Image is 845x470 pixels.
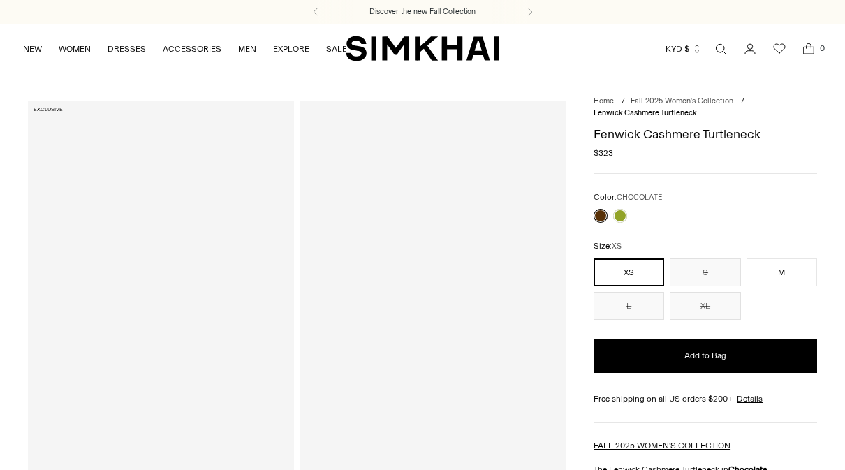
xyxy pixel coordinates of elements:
button: XS [594,258,664,286]
a: Fall 2025 Women's Collection [631,96,733,105]
a: MEN [238,34,256,64]
a: Details [737,392,763,405]
a: Go to the account page [736,35,764,63]
span: $323 [594,147,613,159]
div: / [622,96,625,108]
span: CHOCOLATE [617,193,662,202]
a: Discover the new Fall Collection [369,6,476,17]
a: Open cart modal [795,35,823,63]
span: 0 [816,42,828,54]
a: NEW [23,34,42,64]
a: Open search modal [707,35,735,63]
span: Fenwick Cashmere Turtleneck [594,108,697,117]
label: Color: [594,191,662,204]
a: Wishlist [765,35,793,63]
a: Home [594,96,614,105]
button: Add to Bag [594,339,817,373]
div: Free shipping on all US orders $200+ [594,392,817,405]
button: XL [670,292,740,320]
button: L [594,292,664,320]
label: Size: [594,240,622,253]
a: FALL 2025 WOMEN'S COLLECTION [594,441,730,450]
button: M [747,258,817,286]
a: SIMKHAI [346,35,499,62]
a: WOMEN [59,34,91,64]
a: ACCESSORIES [163,34,221,64]
span: XS [612,242,622,251]
nav: breadcrumbs [594,96,817,119]
h1: Fenwick Cashmere Turtleneck [594,128,817,140]
a: DRESSES [108,34,146,64]
a: EXPLORE [273,34,309,64]
span: Add to Bag [684,350,726,362]
div: / [741,96,744,108]
button: S [670,258,740,286]
button: KYD $ [666,34,702,64]
a: SALE [326,34,347,64]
